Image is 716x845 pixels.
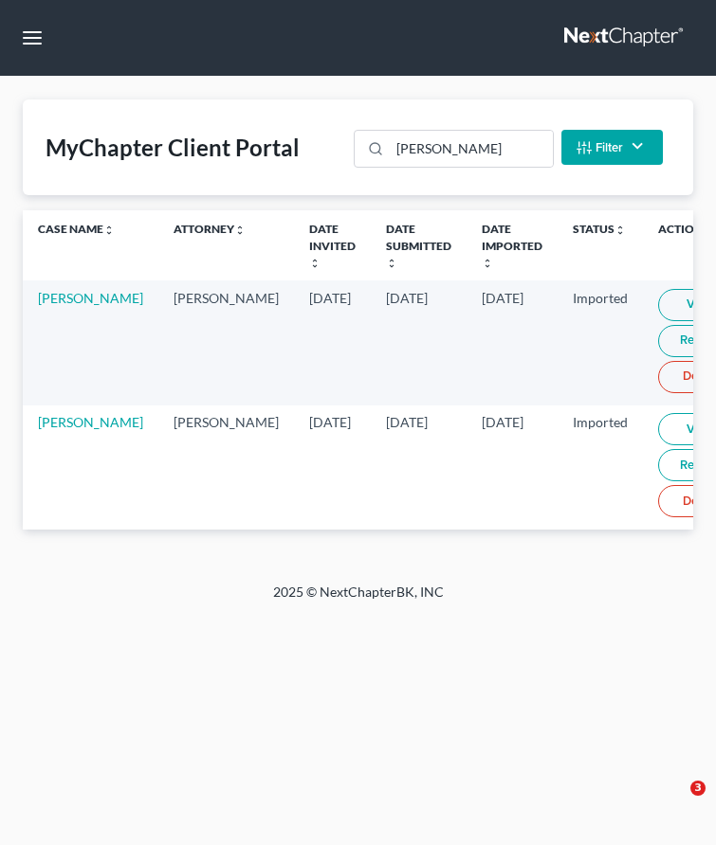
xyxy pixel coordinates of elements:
td: Imported [558,280,643,405]
i: unfold_more [615,225,626,236]
span: [DATE] [482,414,523,430]
span: [DATE] [309,290,351,306]
div: MyChapter Client Portal [46,133,300,163]
input: Search... [390,131,552,167]
span: 3 [690,781,706,796]
i: unfold_more [309,258,321,269]
td: Imported [558,405,643,530]
span: [DATE] [386,290,428,306]
a: Attorneyunfold_more [174,222,246,236]
a: [PERSON_NAME] [38,414,143,430]
a: Case Nameunfold_more [38,222,115,236]
a: Date Submittedunfold_more [386,222,451,268]
div: 2025 © NextChapterBK, INC [102,583,615,617]
td: [PERSON_NAME] [158,405,294,530]
a: Date Invitedunfold_more [309,222,356,268]
a: [PERSON_NAME] [38,290,143,306]
span: [DATE] [309,414,351,430]
i: unfold_more [482,258,493,269]
i: unfold_more [103,225,115,236]
span: [DATE] [482,290,523,306]
td: [PERSON_NAME] [158,280,294,405]
a: Statusunfold_more [573,222,626,236]
iframe: Intercom live chat [652,781,697,826]
i: unfold_more [386,258,397,269]
i: unfold_more [234,225,246,236]
a: Date Importedunfold_more [482,222,542,268]
span: [DATE] [386,414,428,430]
button: Filter [561,130,663,165]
